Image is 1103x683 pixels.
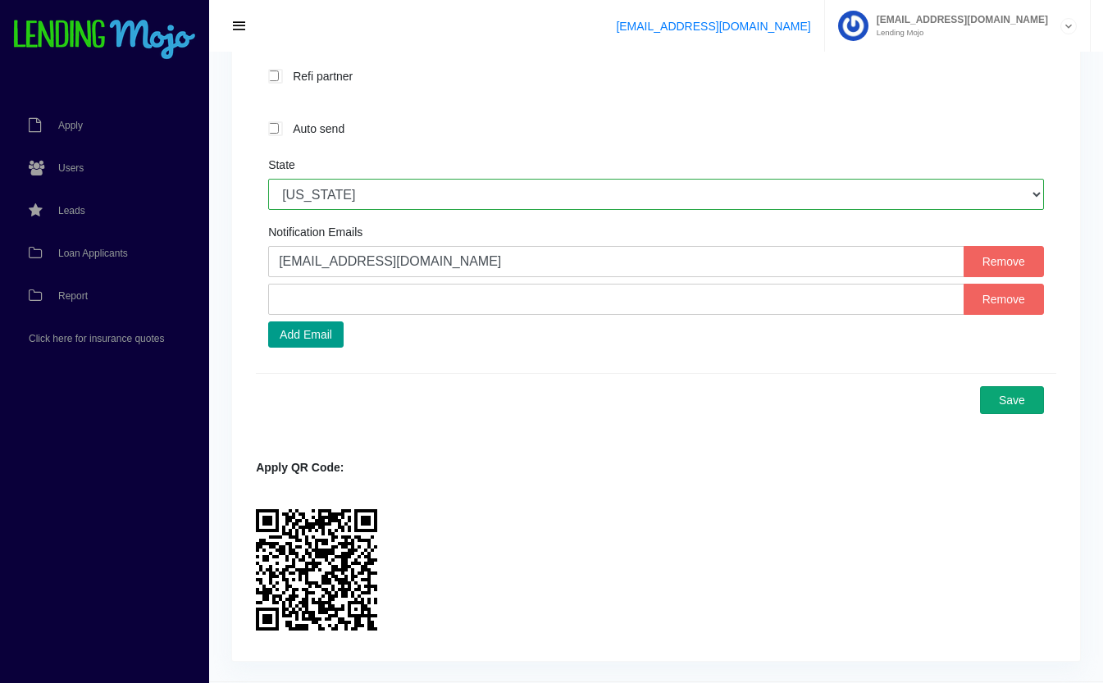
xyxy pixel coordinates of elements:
label: Refi partner [285,66,1044,85]
img: Profile image [838,11,868,41]
span: Report [58,291,88,301]
small: Lending Mojo [868,29,1048,37]
div: Apply QR Code: [256,459,1056,476]
button: Save [980,386,1044,414]
label: Notification Emails [268,226,362,238]
span: Click here for insurance quotes [29,334,164,344]
span: Users [58,163,84,173]
button: Remove [964,246,1044,277]
a: [EMAIL_ADDRESS][DOMAIN_NAME] [616,20,810,33]
button: Add Email [268,321,344,348]
span: [EMAIL_ADDRESS][DOMAIN_NAME] [868,15,1048,25]
label: State [268,159,295,171]
span: Loan Applicants [58,248,128,258]
button: Remove [964,284,1044,315]
span: Apply [58,121,83,130]
span: Leads [58,206,85,216]
img: logo-small.png [12,20,197,61]
label: Auto send [285,119,1044,138]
